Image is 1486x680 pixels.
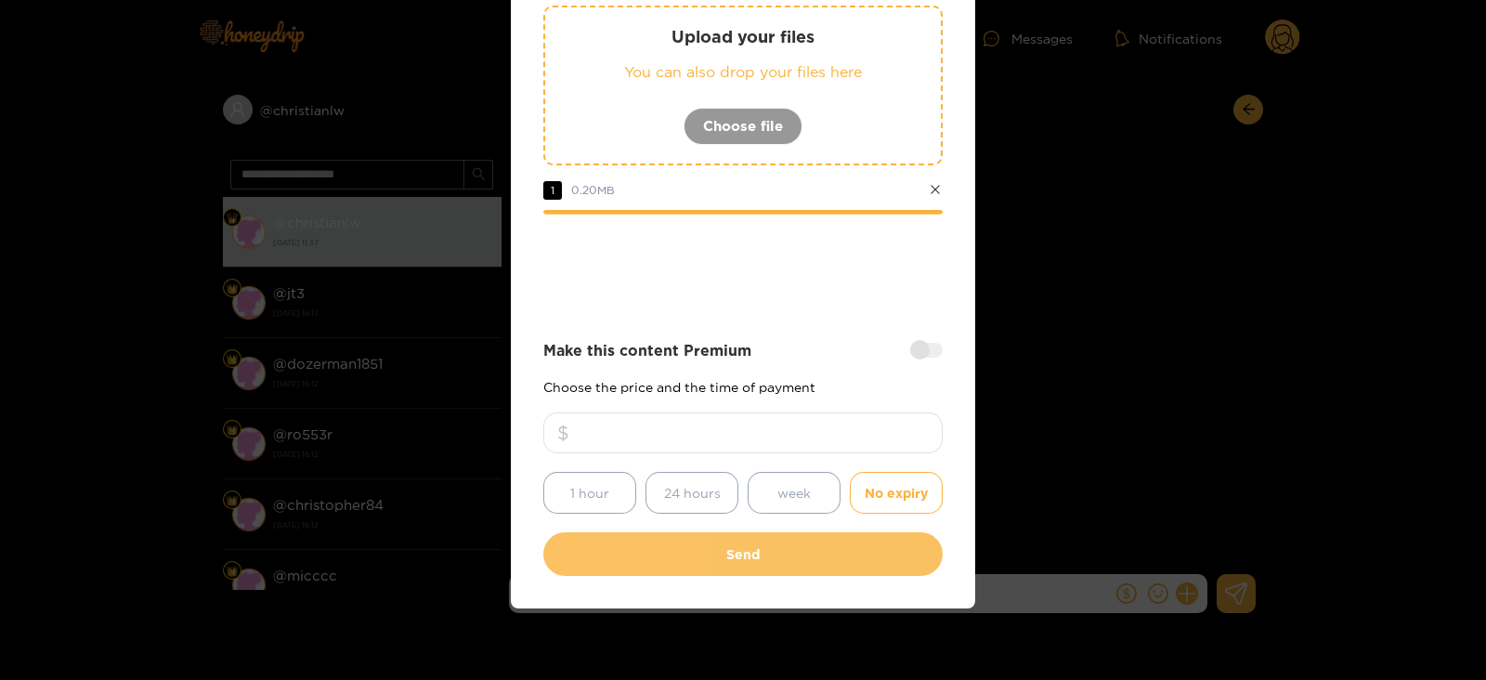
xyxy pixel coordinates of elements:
[777,482,811,503] span: week
[571,184,615,196] span: 0.20 MB
[645,472,738,514] button: 24 hours
[748,472,841,514] button: week
[865,482,928,503] span: No expiry
[850,472,943,514] button: No expiry
[582,61,904,83] p: You can also drop your files here
[543,380,943,394] p: Choose the price and the time of payment
[543,532,943,576] button: Send
[543,472,636,514] button: 1 hour
[570,482,609,503] span: 1 hour
[664,482,721,503] span: 24 hours
[543,340,751,361] strong: Make this content Premium
[582,26,904,47] p: Upload your files
[684,108,802,145] button: Choose file
[543,181,562,200] span: 1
